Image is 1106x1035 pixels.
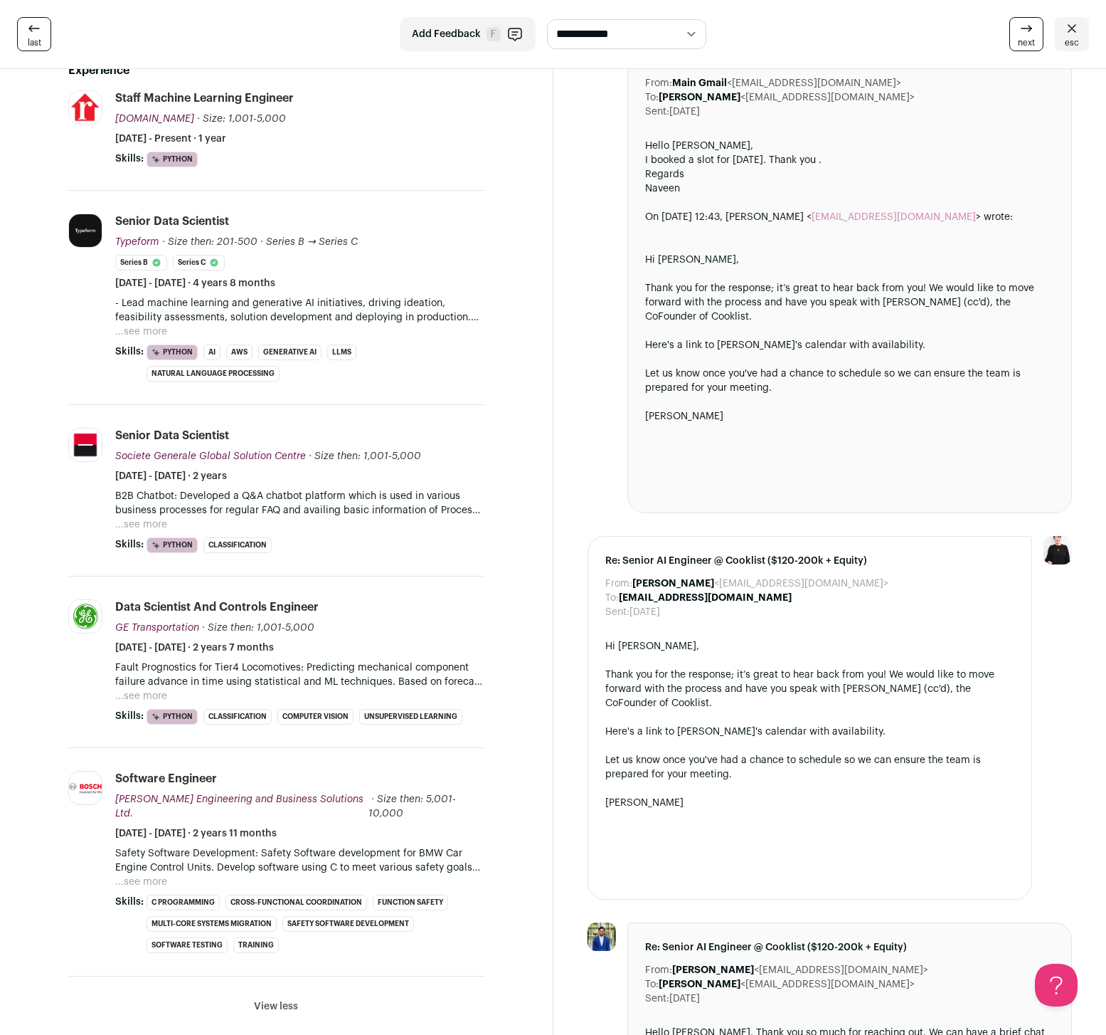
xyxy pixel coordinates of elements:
img: 9240684-medium_jpg [1043,536,1072,564]
li: Cross-Functional Coordination [225,895,367,910]
img: fabe809305e04597859d27d6d1a1e5ce8866cced5d1a3bfae24bcf0af769d6ae.jpg [69,600,102,633]
a: Here's a link to [PERSON_NAME]'s calendar with availability. [645,340,925,350]
span: GE Transportation [115,623,199,633]
li: Series B [115,255,167,270]
dt: From: [645,963,672,977]
li: C Programming [147,895,220,910]
button: ...see more [115,325,167,339]
b: Main Gmail [672,78,727,88]
span: [DATE] - [DATE] · 2 years [115,469,227,483]
li: Python [147,537,198,553]
div: Hi [PERSON_NAME], [605,639,1015,653]
span: · Size then: 1,001-5,000 [309,451,421,461]
li: Generative AI [258,345,321,360]
a: Here's a link to [PERSON_NAME]'s calendar with availability. [605,727,886,737]
span: [DATE] - Present · 1 year [115,132,226,146]
span: Societe Generale Global Solution Centre [115,451,306,461]
b: [EMAIL_ADDRESS][DOMAIN_NAME] [619,593,792,603]
dd: [DATE] [669,105,700,119]
a: last [17,17,51,51]
img: a1264db85149602f5c0eaf7ec17019700d422a1bdc174c6d9902115daff7ab7a.jpg [69,214,102,247]
div: Hi [PERSON_NAME], [645,253,1055,267]
span: Skills: [115,345,144,359]
li: Training [233,937,279,953]
li: Python [147,152,198,167]
div: Staff Machine Learning Engineer [115,90,294,106]
span: last [28,37,41,48]
div: Thank you for the response; it’s great to hear back from you! We would like to move forward with ... [645,281,1055,324]
li: Unsupervised Learning [359,709,462,725]
dt: To: [605,591,619,605]
li: Python [147,709,198,725]
a: next [1009,17,1043,51]
dd: <[EMAIL_ADDRESS][DOMAIN_NAME]> [632,577,888,591]
span: Skills: [115,709,144,723]
div: Thank you for the response; it’s great to hear back from you! We would like to move forward with ... [605,668,1015,710]
span: Skills: [115,152,144,166]
dd: [DATE] [669,992,700,1006]
dt: Sent: [645,992,669,1006]
button: Add Feedback F [400,17,536,51]
div: Software Engineer [115,771,217,787]
li: Python [147,345,198,360]
li: Natural Language Processing [147,366,280,382]
p: Fault Prognostics for Tier4 Locomotives: Predicting mechanical component failure advance in time ... [115,661,484,689]
li: AI [203,345,220,360]
li: Multi-Core Systems Migration [147,916,277,932]
dd: <[EMAIL_ADDRESS][DOMAIN_NAME]> [672,963,928,977]
button: ...see more [115,517,167,532]
a: esc [1055,17,1089,51]
img: 952a011af8337326430657572f09947d5f7da0cb04e81dcfcec65e325639edb2.jpg [587,923,616,951]
li: Classification [203,537,272,553]
img: 24db7a0b5be61b40bdc873aac98176f895b9001a6d3ece5ab7462baf7d712ecf.png [69,780,102,797]
iframe: Help Scout Beacon - Open [1035,964,1078,1007]
div: Regards [645,167,1055,182]
div: [PERSON_NAME] [605,796,1015,810]
dt: Sent: [645,105,669,119]
li: Safety Software Development [282,916,414,932]
button: ...see more [115,875,167,889]
div: Hello [PERSON_NAME], [645,139,1055,153]
span: Skills: [115,537,144,552]
dd: [DATE] [629,605,660,619]
dd: <[EMAIL_ADDRESS][DOMAIN_NAME]> [659,90,915,105]
div: Data Scientist and Controls Engineer [115,599,319,615]
li: Classification [203,709,272,725]
span: · Size then: 5,001-10,000 [368,794,456,819]
span: Add Feedback [412,27,481,41]
li: Software Testing [147,937,228,953]
div: Let us know once you've had a chance to schedule so we can ensure the team is prepared for your m... [645,367,1055,395]
b: [PERSON_NAME] [632,579,714,589]
dt: Sent: [605,605,629,619]
li: AWS [226,345,252,360]
span: Re: Senior AI Engineer @ Cooklist ($120-200k + Equity) [645,940,1055,955]
span: [PERSON_NAME] Engineering and Business Solutions Ltd. [115,794,363,819]
div: Senior Data Scientist [115,214,229,229]
div: [PERSON_NAME] [645,409,1055,424]
b: [PERSON_NAME] [659,93,740,103]
span: · Size then: 201-500 [162,237,257,247]
b: [PERSON_NAME] [672,965,754,975]
dt: From: [645,76,672,90]
span: Skills: [115,895,144,909]
li: Function Safety [373,895,448,910]
img: 2db5fb10e45bf0ed6063e45018d8b0c39289492862790462e080a7fc5e9b76e9.jpg [69,429,102,461]
a: [EMAIL_ADDRESS][DOMAIN_NAME] [812,212,976,222]
span: · Size: 1,001-5,000 [197,114,286,124]
span: F [486,27,501,41]
span: Re: Senior AI Engineer @ Cooklist ($120-200k + Equity) [605,554,1015,568]
span: Typeform [115,237,159,247]
dt: To: [645,90,659,105]
span: [DATE] - [DATE] · 4 years 8 months [115,276,275,290]
div: Naveen [645,182,1055,196]
span: esc [1065,37,1079,48]
dd: <[EMAIL_ADDRESS][DOMAIN_NAME]> [672,76,901,90]
span: [DATE] - [DATE] · 2 years 7 months [115,641,274,655]
dd: <[EMAIL_ADDRESS][DOMAIN_NAME]> [659,977,915,992]
dt: From: [605,577,632,591]
li: LLMs [327,345,356,360]
span: [DOMAIN_NAME] [115,114,194,124]
div: Let us know once you've had a chance to schedule so we can ensure the team is prepared for your m... [605,753,1015,782]
b: [PERSON_NAME] [659,979,740,989]
li: Computer Vision [277,709,353,725]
